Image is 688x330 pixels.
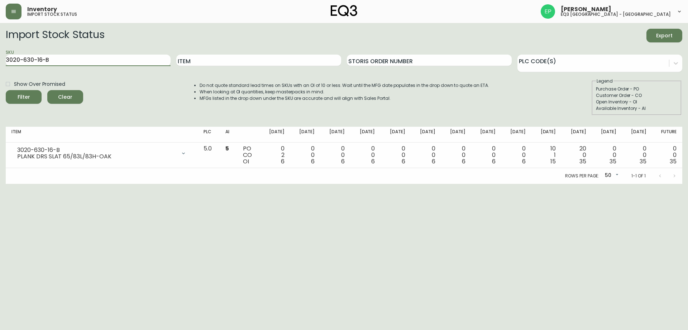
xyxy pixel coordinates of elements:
span: Clear [53,93,77,102]
th: [DATE] [441,127,471,143]
th: [DATE] [350,127,381,143]
span: 15 [550,157,556,166]
span: 6 [522,157,526,166]
div: 0 0 [628,145,646,165]
span: 6 [311,157,315,166]
span: 6 [341,157,345,166]
div: Customer Order - CO [596,92,678,99]
th: [DATE] [411,127,441,143]
span: 6 [281,157,285,166]
div: 20 0 [567,145,586,165]
span: [PERSON_NAME] [561,6,611,12]
span: Export [652,31,677,40]
h5: import stock status [27,12,77,17]
div: 3020-630-16-BPLANK DRS SLAT 65/83L/83H-OAK [11,145,192,161]
span: 35 [579,157,586,166]
span: 5 [225,144,229,153]
div: 0 0 [658,145,677,165]
div: 0 0 [597,145,616,165]
th: AI [220,127,237,143]
span: Inventory [27,6,57,12]
th: [DATE] [381,127,411,143]
p: Rows per page: [565,173,599,179]
span: 35 [610,157,616,166]
div: 0 0 [386,145,405,165]
img: edb0eb29d4ff191ed42d19acdf48d771 [541,4,555,19]
th: Future [652,127,682,143]
div: PLANK DRS SLAT 65/83L/83H-OAK [17,153,176,160]
h5: eq3 [GEOGRAPHIC_DATA] - [GEOGRAPHIC_DATA] [561,12,671,17]
div: PO CO [243,145,254,165]
div: Open Inventory - OI [596,99,678,105]
div: 0 0 [356,145,375,165]
th: [DATE] [622,127,652,143]
div: 0 0 [326,145,345,165]
span: Show Over Promised [14,80,65,88]
th: [DATE] [260,127,290,143]
span: 6 [432,157,435,166]
div: 3020-630-16-B [17,147,176,153]
span: 6 [462,157,465,166]
th: [DATE] [562,127,592,143]
button: Clear [47,90,83,104]
div: 0 0 [417,145,435,165]
button: Export [646,29,682,42]
th: [DATE] [290,127,320,143]
div: 0 0 [477,145,496,165]
div: Available Inventory - AI [596,105,678,112]
li: Do not quote standard lead times on SKUs with an OI of 10 or less. Wait until the MFG date popula... [200,82,489,89]
span: OI [243,157,249,166]
h2: Import Stock Status [6,29,104,42]
td: 5.0 [198,143,220,168]
li: MFGs listed in the drop down under the SKU are accurate and will align with Sales Portal. [200,95,489,102]
div: 0 0 [296,145,315,165]
span: 6 [402,157,405,166]
div: Filter [18,93,30,102]
span: 35 [670,157,677,166]
button: Filter [6,90,42,104]
span: 6 [492,157,496,166]
div: 50 [602,170,620,182]
img: logo [331,5,357,17]
th: [DATE] [471,127,501,143]
div: Purchase Order - PO [596,86,678,92]
span: 6 [371,157,375,166]
th: Item [6,127,198,143]
div: 0 0 [447,145,465,165]
th: [DATE] [320,127,350,143]
legend: Legend [596,78,613,84]
li: When looking at OI quantities, keep masterpacks in mind. [200,89,489,95]
th: [DATE] [592,127,622,143]
p: 1-1 of 1 [631,173,646,179]
div: 0 0 [507,145,526,165]
th: PLC [198,127,220,143]
span: 35 [640,157,646,166]
div: 0 2 [266,145,285,165]
th: [DATE] [501,127,531,143]
div: 10 1 [537,145,556,165]
th: [DATE] [531,127,562,143]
